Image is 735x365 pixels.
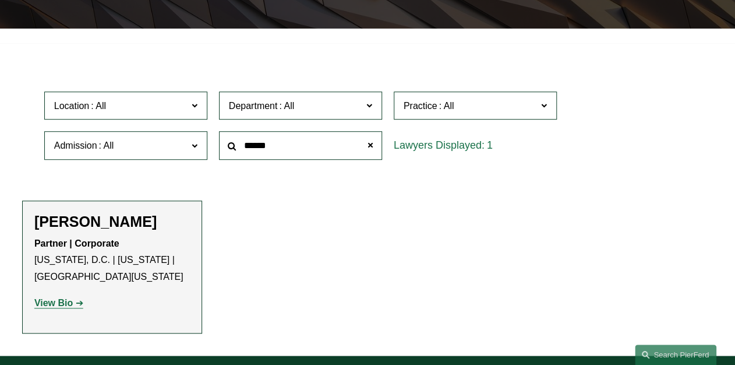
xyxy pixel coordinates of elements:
strong: Partner | Corporate [34,238,119,248]
span: Admission [54,141,97,150]
span: Practice [404,101,437,111]
span: 1 [487,139,493,151]
a: Search this site [635,345,716,365]
span: Department [229,101,278,111]
p: [US_STATE], D.C. | [US_STATE] | [GEOGRAPHIC_DATA][US_STATE] [34,236,190,286]
strong: View Bio [34,298,73,308]
h2: [PERSON_NAME] [34,213,190,230]
span: Location [54,101,90,111]
a: View Bio [34,298,83,308]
